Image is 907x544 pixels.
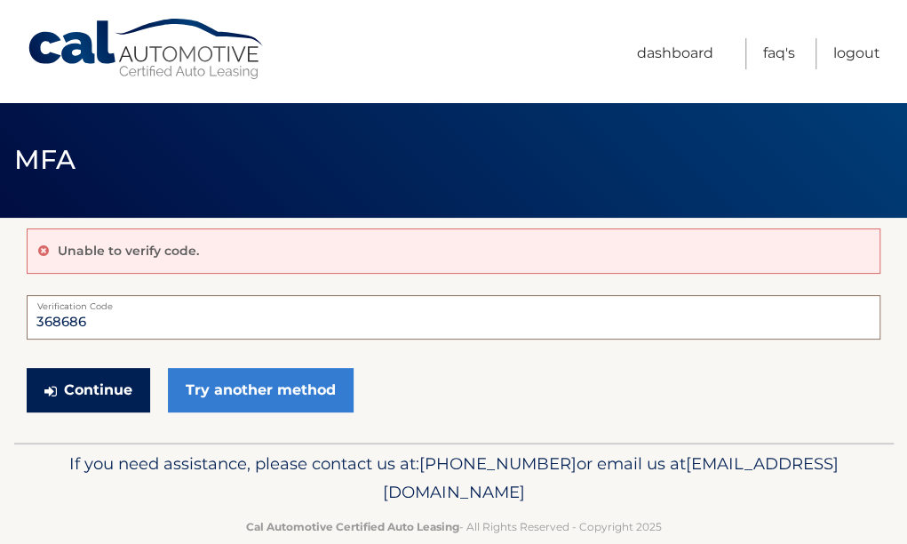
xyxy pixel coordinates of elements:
a: Logout [833,38,880,69]
input: Verification Code [27,295,880,340]
span: [EMAIL_ADDRESS][DOMAIN_NAME] [383,453,839,502]
p: If you need assistance, please contact us at: or email us at [41,450,867,507]
button: Continue [27,368,150,412]
a: FAQ's [763,38,795,69]
p: Unable to verify code. [58,243,199,259]
span: MFA [14,143,76,176]
span: [PHONE_NUMBER] [419,453,577,474]
a: Try another method [168,368,354,412]
label: Verification Code [27,295,880,309]
a: Dashboard [637,38,713,69]
strong: Cal Automotive Certified Auto Leasing [246,520,459,533]
p: - All Rights Reserved - Copyright 2025 [41,517,867,536]
a: Cal Automotive [27,18,267,81]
